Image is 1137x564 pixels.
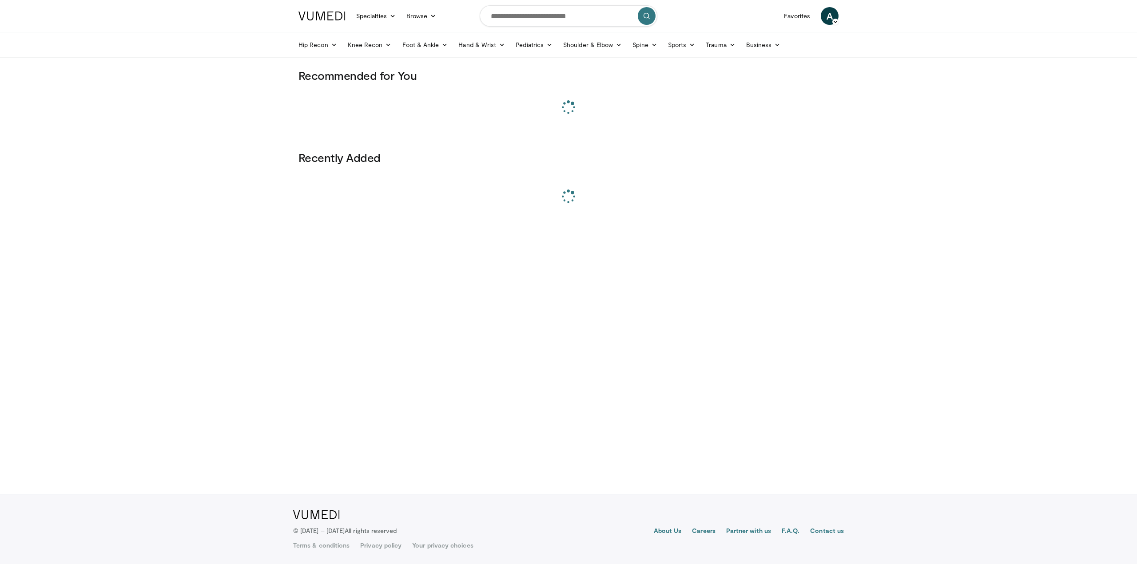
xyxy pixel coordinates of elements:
a: Privacy policy [360,541,402,550]
a: Terms & conditions [293,541,350,550]
a: Specialties [351,7,401,25]
a: Sports [663,36,701,54]
a: Browse [401,7,442,25]
a: Your privacy choices [412,541,473,550]
a: Shoulder & Elbow [558,36,627,54]
a: Hand & Wrist [453,36,510,54]
a: Favorites [779,7,815,25]
span: All rights reserved [345,527,397,534]
a: Careers [692,526,716,537]
a: Hip Recon [293,36,342,54]
input: Search topics, interventions [480,5,657,27]
img: VuMedi Logo [298,12,346,20]
a: Trauma [700,36,741,54]
a: Partner with us [726,526,771,537]
a: A [821,7,839,25]
h3: Recommended for You [298,68,839,83]
a: Contact us [810,526,844,537]
a: Foot & Ankle [397,36,453,54]
p: © [DATE] – [DATE] [293,526,397,535]
a: About Us [654,526,682,537]
img: VuMedi Logo [293,510,340,519]
a: F.A.Q. [782,526,799,537]
a: Pediatrics [510,36,558,54]
a: Spine [627,36,662,54]
h3: Recently Added [298,150,839,165]
a: Knee Recon [342,36,397,54]
a: Business [741,36,786,54]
